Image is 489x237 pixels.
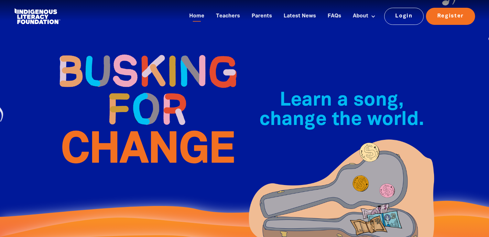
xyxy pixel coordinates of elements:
a: Teachers [212,11,244,22]
a: Login [384,8,424,25]
a: FAQs [324,11,345,22]
a: About [349,11,379,22]
a: Home [185,11,208,22]
a: Parents [248,11,276,22]
span: Learn a song, change the world. [259,92,424,129]
a: Register [426,8,475,25]
a: Latest News [280,11,320,22]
